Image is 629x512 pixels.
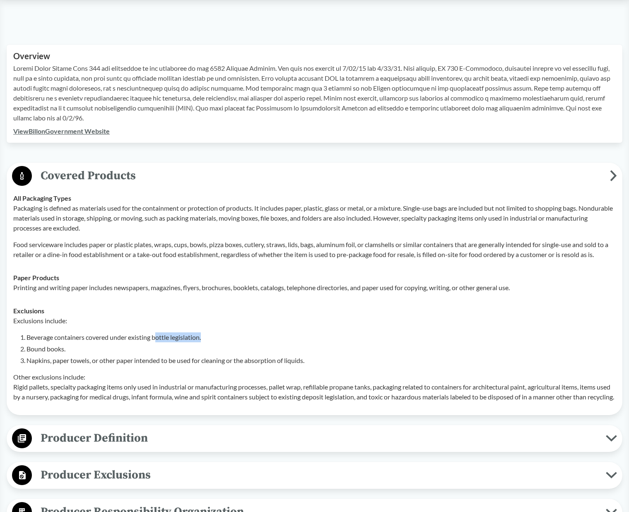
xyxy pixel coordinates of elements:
strong: All Packaging Types [13,194,71,202]
li: Bound books. [27,344,616,354]
button: Producer Exclusions [10,465,619,486]
span: Producer Definition [32,429,606,447]
button: Covered Products [10,166,619,187]
li: Beverage containers covered under existing bottle legislation. [27,332,616,342]
strong: Exclusions [13,307,44,315]
span: Producer Exclusions [32,466,606,484]
strong: Paper Products [13,274,59,281]
span: Covered Products [32,166,610,185]
h2: Overview [13,51,616,61]
button: Producer Definition [10,428,619,449]
li: Napkins, paper towels, or other paper intended to be used for cleaning or the absorption of liquids. [27,356,616,365]
p: Food serviceware includes paper or plastic plates, wraps, cups, bowls, pizza boxes, cutlery, stra... [13,240,616,260]
p: Other exclusions include: Rigid pallets, specialty packaging items only used in industrial or man... [13,372,616,402]
p: Printing and writing paper includes newspapers, magazines, flyers, brochures, booklets, catalogs,... [13,283,616,293]
p: Packaging is defined as materials used for the containment or protection of products. It includes... [13,203,616,233]
p: Exclusions include: [13,316,616,326]
p: Loremi Dolor Sitame Cons 344 adi elitseddoe te inc utlaboree do mag 6582 Aliquae Adminim. Ven qui... [13,63,616,123]
a: ViewBillonGovernment Website [13,127,110,135]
